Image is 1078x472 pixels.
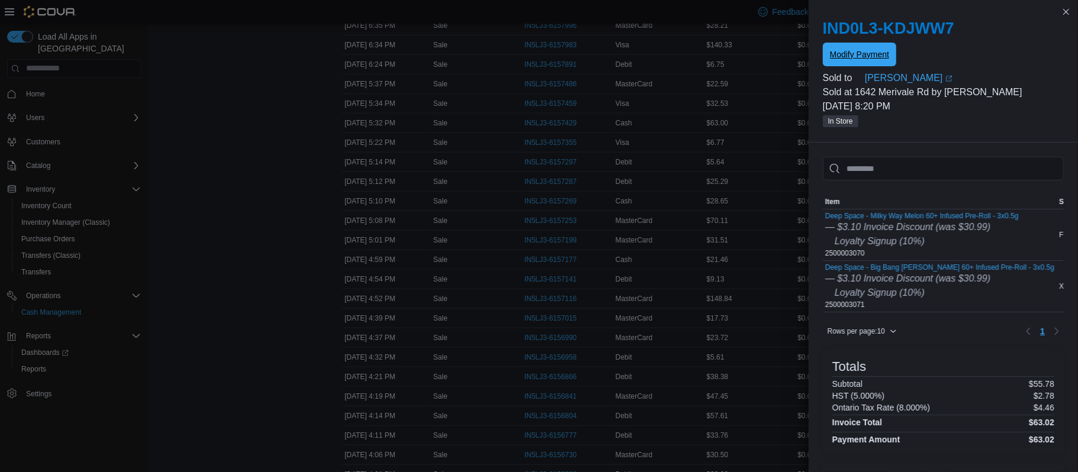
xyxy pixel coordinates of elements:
[825,271,1054,286] div: — $3.10 Invoice Discount (was $30.99)
[1059,5,1073,19] button: Close this dialog
[832,360,866,374] h3: Totals
[832,418,883,427] h4: Invoice Total
[830,49,889,60] span: Modify Payment
[832,435,900,444] h4: Payment Amount
[823,99,1064,114] p: [DATE] 8:20 PM
[823,85,1064,99] p: Sold at 1642 Merivale Rd by [PERSON_NAME]
[828,116,853,127] span: In Store
[832,391,884,400] h6: HST (5.000%)
[823,195,1057,209] button: Item
[825,263,1054,309] div: 2500003071
[1040,325,1045,337] span: 1
[1029,379,1054,389] p: $55.78
[1035,322,1050,341] button: Page 1 of 1
[823,157,1064,180] input: This is a search bar. As you type, the results lower in the page will automatically filter.
[825,220,1019,234] div: — $3.10 Invoice Discount (was $30.99)
[832,403,931,412] h6: Ontario Tax Rate (8.000%)
[1034,403,1054,412] p: $4.46
[828,326,885,336] span: Rows per page : 10
[1050,324,1064,338] button: Next page
[835,287,925,298] i: Loyalty Signup (10%)
[1034,391,1054,400] p: $2.78
[823,19,1064,38] h2: IND0L3-KDJWW7
[865,71,1064,85] a: [PERSON_NAME]External link
[1059,197,1074,206] span: SKU
[823,324,902,338] button: Rows per page:10
[823,71,863,85] div: Sold to
[1021,322,1064,341] nav: Pagination for table: MemoryTable from EuiInMemoryTable
[832,379,863,389] h6: Subtotal
[1029,435,1054,444] h4: $63.02
[1029,418,1054,427] h4: $63.02
[825,263,1054,271] button: Deep Space - Big Bang [PERSON_NAME] 60+ Infused Pre-Roll - 3x0.5g
[825,197,840,206] span: Item
[835,236,925,246] i: Loyalty Signup (10%)
[825,212,1019,220] button: Deep Space - Milky Way Melon 60+ Infused Pre-Roll - 3x0.5g
[825,212,1019,258] div: 2500003070
[1021,324,1035,338] button: Previous page
[823,115,858,127] span: In Store
[1035,322,1050,341] ul: Pagination for table: MemoryTable from EuiInMemoryTable
[823,43,896,66] button: Modify Payment
[945,75,952,82] svg: External link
